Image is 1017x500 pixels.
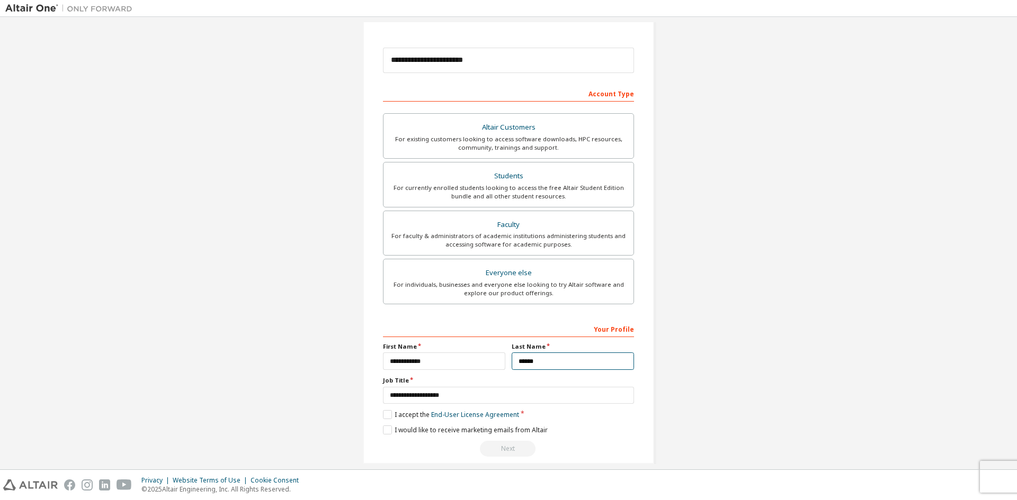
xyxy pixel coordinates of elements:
[383,425,548,434] label: I would like to receive marketing emails from Altair
[251,476,305,485] div: Cookie Consent
[383,342,505,351] label: First Name
[383,441,634,457] div: Select your account type to continue
[141,476,173,485] div: Privacy
[390,232,627,249] div: For faculty & administrators of academic institutions administering students and accessing softwa...
[390,217,627,232] div: Faculty
[99,479,110,490] img: linkedin.svg
[64,479,75,490] img: facebook.svg
[383,410,519,419] label: I accept the
[117,479,132,490] img: youtube.svg
[390,135,627,152] div: For existing customers looking to access software downloads, HPC resources, community, trainings ...
[431,410,519,419] a: End-User License Agreement
[383,85,634,102] div: Account Type
[3,479,58,490] img: altair_logo.svg
[512,342,634,351] label: Last Name
[383,376,634,385] label: Job Title
[390,120,627,135] div: Altair Customers
[383,320,634,337] div: Your Profile
[390,169,627,184] div: Students
[390,280,627,297] div: For individuals, businesses and everyone else looking to try Altair software and explore our prod...
[390,184,627,201] div: For currently enrolled students looking to access the free Altair Student Edition bundle and all ...
[141,485,305,494] p: © 2025 Altair Engineering, Inc. All Rights Reserved.
[5,3,138,14] img: Altair One
[173,476,251,485] div: Website Terms of Use
[390,266,627,280] div: Everyone else
[82,479,93,490] img: instagram.svg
